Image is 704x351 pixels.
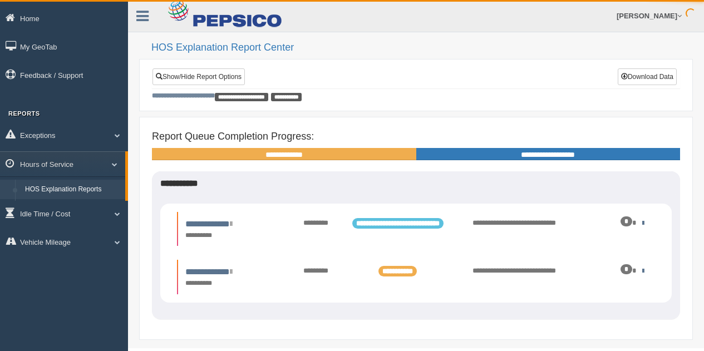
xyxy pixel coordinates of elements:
h4: Report Queue Completion Progress: [152,131,680,142]
li: Expand [177,212,655,246]
button: Download Data [618,68,677,85]
h2: HOS Explanation Report Center [151,42,693,53]
li: Expand [177,260,655,294]
a: HOS Violation Audit Reports [20,199,125,219]
a: HOS Explanation Reports [20,180,125,200]
a: Show/Hide Report Options [152,68,245,85]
